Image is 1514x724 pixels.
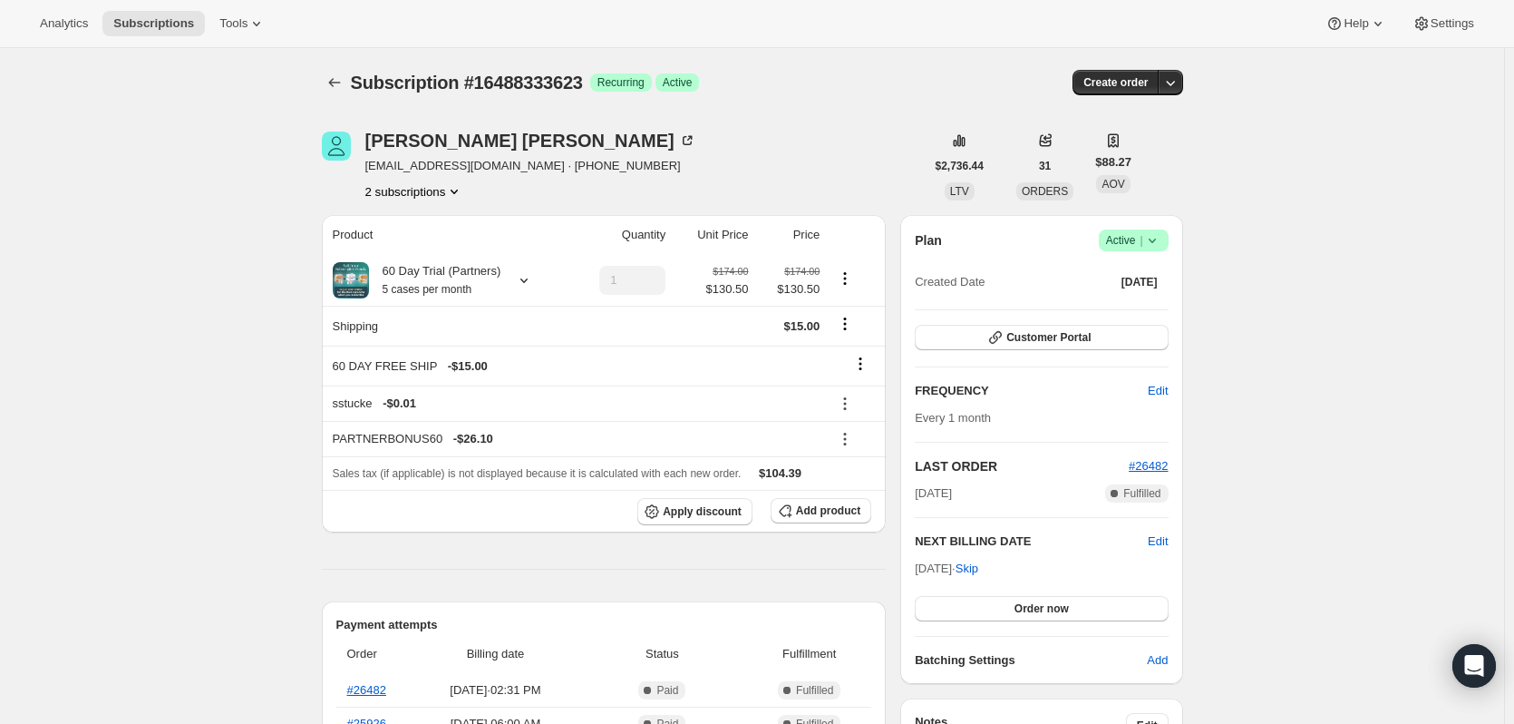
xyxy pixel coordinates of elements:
span: Tools [219,16,247,31]
button: Apply discount [637,498,752,525]
span: Settings [1431,16,1474,31]
div: PARTNERBONUS60 [333,430,820,448]
button: [DATE] [1111,269,1169,295]
span: Subscriptions [113,16,194,31]
span: | [1140,233,1142,248]
div: 60 Day Trial (Partners) [369,262,501,298]
span: [DATE] [915,484,952,503]
h2: Payment attempts [336,616,872,634]
button: 31 [1028,153,1062,179]
button: Subscriptions [322,70,347,95]
span: Status [577,645,748,663]
button: Analytics [29,11,99,36]
span: Robert McNulty [322,132,351,161]
h6: Batching Settings [915,651,1147,670]
span: Billing date [424,645,566,663]
div: Open Intercom Messenger [1452,644,1496,688]
span: Customer Portal [1006,330,1091,345]
img: product img [333,262,369,298]
h2: LAST ORDER [915,457,1129,475]
span: $88.27 [1095,153,1131,171]
span: Fulfilled [1123,486,1160,501]
button: Tools [209,11,277,36]
span: $104.39 [759,466,801,480]
button: $2,736.44 [925,153,995,179]
span: [DATE] [1121,275,1158,289]
span: [EMAIL_ADDRESS][DOMAIN_NAME] · [PHONE_NUMBER] [365,157,696,175]
span: Fulfilled [796,683,833,698]
span: Paid [656,683,678,698]
button: Create order [1072,70,1159,95]
span: Active [663,75,693,90]
button: #26482 [1129,457,1168,475]
button: Add product [771,498,871,523]
button: Skip [945,554,989,583]
span: ORDERS [1022,185,1068,198]
th: Product [322,215,568,255]
span: Help [1344,16,1368,31]
span: $15.00 [784,319,820,333]
span: $2,736.44 [936,159,984,173]
span: Recurring [597,75,645,90]
span: [DATE] · 02:31 PM [424,681,566,700]
th: Order [336,634,420,674]
div: [PERSON_NAME] [PERSON_NAME] [365,132,696,150]
span: Create order [1083,75,1148,90]
span: $130.50 [760,280,820,298]
h2: Plan [915,231,942,249]
span: Add product [796,504,860,518]
button: Customer Portal [915,325,1168,350]
span: LTV [950,185,969,198]
span: Apply discount [663,504,742,519]
button: Shipping actions [830,314,859,334]
small: $174.00 [784,266,820,277]
button: Settings [1402,11,1485,36]
th: Quantity [568,215,672,255]
button: Edit [1137,377,1179,406]
button: Product actions [830,269,859,289]
span: Subscription #16488333623 [351,73,583,93]
div: sstucke [333,395,820,413]
button: Add [1136,646,1179,675]
a: #26482 [1129,459,1168,473]
th: Unit Price [671,215,753,255]
a: #26482 [347,683,386,697]
span: $130.50 [706,280,749,298]
small: 5 cases per month [383,283,472,296]
span: [DATE] · [915,562,978,575]
button: Help [1315,11,1397,36]
th: Shipping [322,306,568,346]
th: Price [754,215,826,255]
button: Subscriptions [102,11,205,36]
span: AOV [1102,178,1124,191]
span: Sales tax (if applicable) is not displayed because it is calculated with each new order. [333,467,742,480]
small: $174.00 [713,266,748,277]
span: Created Date [915,273,985,291]
span: - $0.01 [383,395,416,413]
span: Add [1147,651,1168,670]
span: 31 [1039,159,1051,173]
span: Order now [1014,602,1069,616]
div: 60 DAY FREE SHIP [333,357,820,376]
h2: NEXT BILLING DATE [915,533,1148,551]
span: Every 1 month [915,411,991,425]
button: Product actions [365,182,464,201]
span: Fulfillment [758,645,860,663]
span: Active [1106,231,1161,249]
span: - $26.10 [453,430,493,448]
button: Order now [915,596,1168,621]
span: Analytics [40,16,88,31]
span: Skip [956,560,978,578]
span: Edit [1148,382,1168,400]
h2: FREQUENCY [915,382,1148,400]
button: Edit [1148,533,1168,551]
span: - $15.00 [448,357,488,376]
